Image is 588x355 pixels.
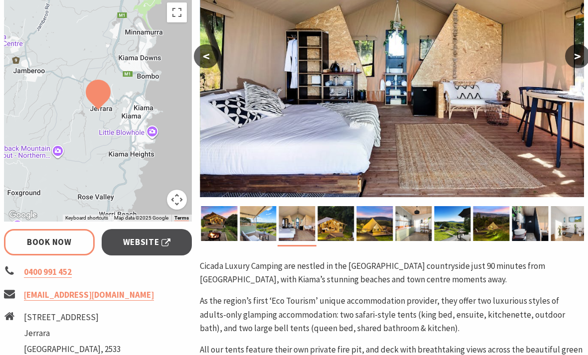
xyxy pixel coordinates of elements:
[123,236,171,249] span: Website
[24,327,121,341] li: Jerrara
[6,209,39,222] img: Google
[24,267,72,278] a: 0400 991 452
[6,209,39,222] a: Click to see this area on Google Maps
[102,230,192,256] a: Website
[24,311,121,325] li: [STREET_ADDRESS]
[24,290,154,301] a: [EMAIL_ADDRESS][DOMAIN_NAME]
[167,190,187,210] button: Map camera controls
[357,207,393,241] img: Blue Moon Bell Tent
[114,216,168,221] span: Map data ©2025 Google
[200,260,584,287] p: Cicada Luxury Camping are nestled in the [GEOGRAPHIC_DATA] countryside just 90 minutes from [GEOG...
[512,207,549,241] img: Black Prince Safari Tent Bathroom
[174,216,189,222] a: Terms (opens in new tab)
[200,295,584,336] p: As the region’s first ‘Eco Tourism’ unique accommodation provider, they offer two luxurious style...
[318,207,354,241] img: Golden Emperor Safari Tent
[551,207,588,241] img: Bell Tent communal bathroom
[279,207,315,241] img: Black Prince Safari Tent
[435,207,471,241] img: Green Grocer Bell Tent deck with view
[194,45,219,69] button: <
[65,215,108,222] button: Keyboard shortcuts
[240,207,277,241] img: Black Prince deck with outdoor kitchen and view
[167,3,187,23] button: Toggle fullscreen view
[396,207,432,241] img: Cicada Bell Tent communal kitchen
[201,207,238,241] img: Black Prince Safari Tent
[473,207,510,241] img: Green Grocer Bell Tent
[4,230,95,256] a: Book Now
